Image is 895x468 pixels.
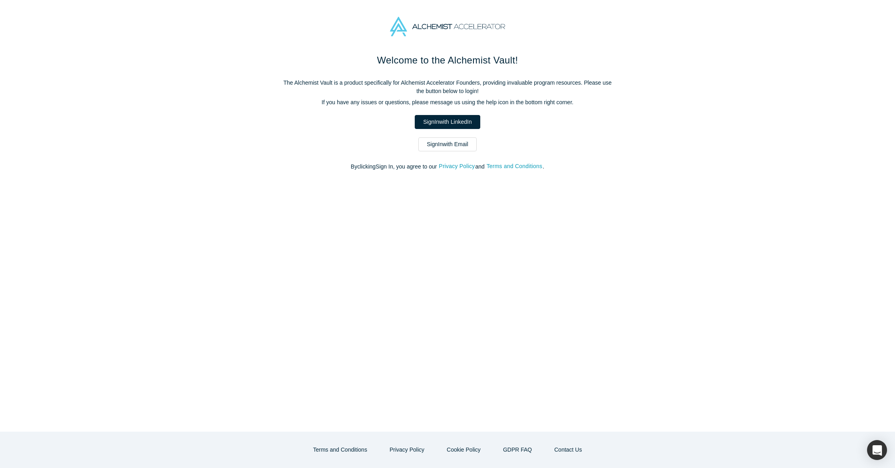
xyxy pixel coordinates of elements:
[438,162,475,171] button: Privacy Policy
[438,443,489,457] button: Cookie Policy
[305,443,376,457] button: Terms and Conditions
[418,137,477,151] a: SignInwith Email
[415,115,480,129] a: SignInwith LinkedIn
[280,98,615,107] p: If you have any issues or questions, please message us using the help icon in the bottom right co...
[381,443,433,457] button: Privacy Policy
[280,53,615,67] h1: Welcome to the Alchemist Vault!
[495,443,540,457] a: GDPR FAQ
[546,443,590,457] a: Contact Us
[390,17,505,36] img: Alchemist Accelerator Logo
[280,79,615,95] p: The Alchemist Vault is a product specifically for Alchemist Accelerator Founders, providing inval...
[486,162,543,171] button: Terms and Conditions
[280,163,615,171] p: By clicking Sign In , you agree to our and .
